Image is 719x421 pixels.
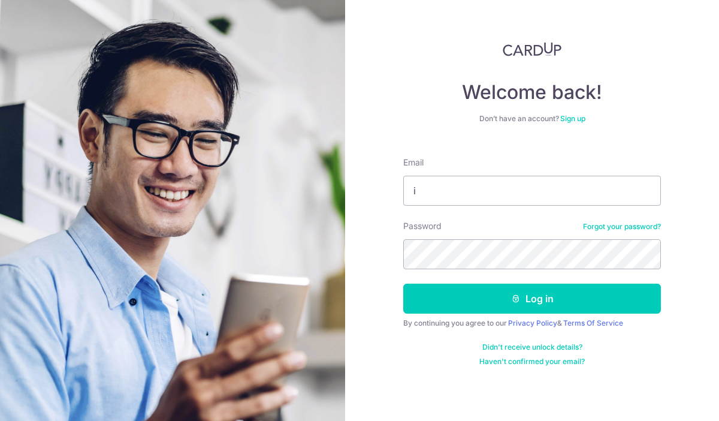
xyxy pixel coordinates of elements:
a: Haven't confirmed your email? [479,357,585,366]
div: By continuing you agree to our & [403,318,661,328]
div: Don’t have an account? [403,114,661,124]
img: CardUp Logo [503,42,561,56]
a: Sign up [560,114,585,123]
button: Log in [403,284,661,314]
a: Privacy Policy [508,318,557,327]
h4: Welcome back! [403,80,661,104]
input: Enter your Email [403,176,661,206]
a: Terms Of Service [563,318,623,327]
a: Forgot your password? [583,222,661,231]
label: Email [403,157,424,169]
a: Didn't receive unlock details? [482,342,582,352]
label: Password [403,220,442,232]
